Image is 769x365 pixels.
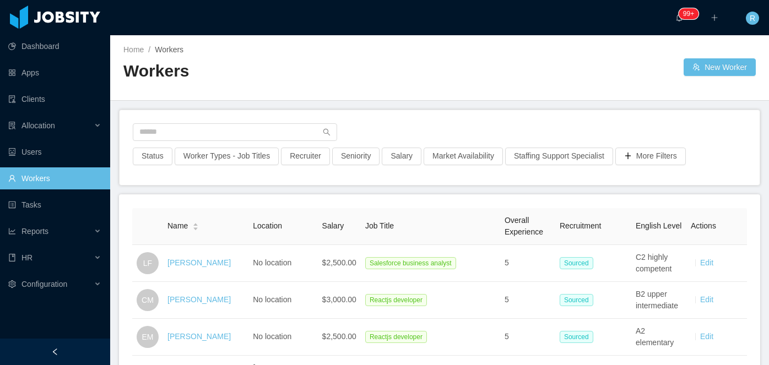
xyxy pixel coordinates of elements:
[8,227,16,235] i: icon: line-chart
[148,45,150,54] span: /
[750,12,755,25] span: R
[8,194,101,216] a: icon: profileTasks
[248,282,317,319] td: No location
[142,289,154,311] span: CM
[636,221,681,230] span: English Level
[322,221,344,230] span: Salary
[123,45,144,54] a: Home
[560,257,593,269] span: Sourced
[631,319,686,356] td: A2 elementary
[133,148,172,165] button: Status
[21,121,55,130] span: Allocation
[142,326,154,348] span: EM
[560,294,593,306] span: Sourced
[192,221,199,229] div: Sort
[365,294,427,306] span: Reactjs developer
[8,35,101,57] a: icon: pie-chartDashboard
[322,332,356,341] span: $2,500.00
[21,280,67,288] span: Configuration
[631,282,686,319] td: B2 upper intermediate
[679,8,698,19] sup: 264
[175,148,279,165] button: Worker Types - Job Titles
[332,148,380,165] button: Seniority
[700,258,713,267] a: Edit
[248,245,317,282] td: No location
[700,332,713,341] a: Edit
[365,331,427,343] span: Reactjs developer
[500,282,555,319] td: 5
[21,227,48,236] span: Reports
[691,221,716,230] span: Actions
[684,58,756,76] button: icon: usergroup-addNew Worker
[675,14,683,21] i: icon: bell
[8,280,16,288] i: icon: setting
[167,220,188,232] span: Name
[700,295,713,304] a: Edit
[8,167,101,189] a: icon: userWorkers
[8,88,101,110] a: icon: auditClients
[167,295,231,304] a: [PERSON_NAME]
[8,122,16,129] i: icon: solution
[322,295,356,304] span: $3,000.00
[8,62,101,84] a: icon: appstoreApps
[21,253,33,262] span: HR
[560,221,601,230] span: Recruitment
[382,148,421,165] button: Salary
[365,221,394,230] span: Job Title
[615,148,686,165] button: icon: plusMore Filters
[560,331,593,343] span: Sourced
[193,222,199,225] i: icon: caret-up
[143,252,152,274] span: LF
[365,257,456,269] span: Salesforce business analyst
[8,254,16,262] i: icon: book
[8,141,101,163] a: icon: robotUsers
[424,148,503,165] button: Market Availability
[253,221,282,230] span: Location
[631,245,686,282] td: C2 highly competent
[167,258,231,267] a: [PERSON_NAME]
[500,319,555,356] td: 5
[167,332,231,341] a: [PERSON_NAME]
[193,226,199,229] i: icon: caret-down
[281,148,330,165] button: Recruiter
[711,14,718,21] i: icon: plus
[505,148,613,165] button: Staffing Support Specialist
[323,128,331,136] i: icon: search
[505,216,543,236] span: Overall Experience
[500,245,555,282] td: 5
[322,258,356,267] span: $2,500.00
[155,45,183,54] span: Workers
[248,319,317,356] td: No location
[123,60,440,83] h2: Workers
